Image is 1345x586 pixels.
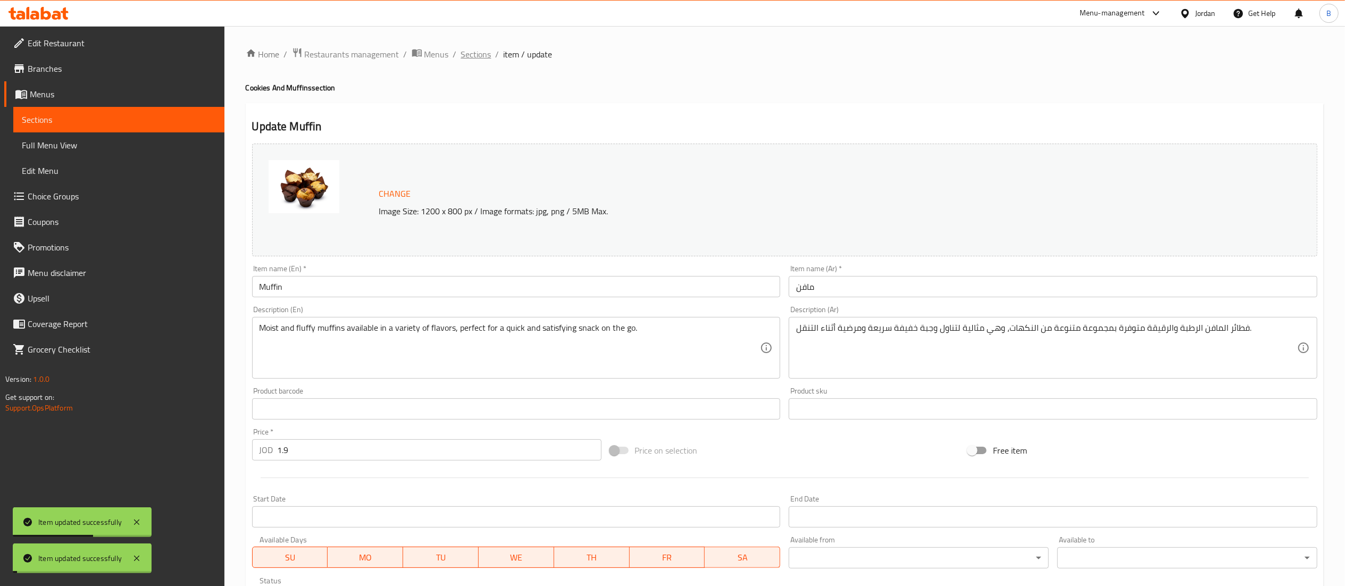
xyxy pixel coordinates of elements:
a: Menus [412,47,449,61]
div: ​ [789,547,1049,568]
input: Please enter price [278,439,602,461]
span: Upsell [28,292,216,305]
span: TH [558,550,625,565]
span: Version: [5,372,31,386]
span: B [1326,7,1331,19]
span: WE [483,550,550,565]
li: / [496,48,499,61]
button: SA [705,547,780,568]
span: Restaurants management [305,48,399,61]
span: Coupons [28,215,216,228]
li: / [284,48,288,61]
span: TU [407,550,474,565]
a: Choice Groups [4,183,224,209]
p: JOD [260,443,273,456]
span: Promotions [28,241,216,254]
span: Get support on: [5,390,54,404]
nav: breadcrumb [246,47,1324,61]
a: Sections [461,48,491,61]
a: Full Menu View [13,132,224,158]
span: Menus [424,48,449,61]
span: Coverage Report [28,317,216,330]
span: Branches [28,62,216,75]
span: FR [634,550,701,565]
button: TH [554,547,630,568]
button: MO [328,547,403,568]
textarea: Moist and fluffy muffins available in a variety of flavors, perfect for a quick and satisfying sn... [260,323,761,373]
a: Edit Menu [13,158,224,183]
a: Home [246,48,280,61]
button: SU [252,547,328,568]
span: Menu disclaimer [28,266,216,279]
a: Menus [4,81,224,107]
p: Image Size: 1200 x 800 px / Image formats: jpg, png / 5MB Max. [375,205,1149,217]
span: SA [709,550,776,565]
span: Choice Groups [28,190,216,203]
span: Change [379,186,411,202]
li: / [453,48,457,61]
a: Support.OpsPlatform [5,401,73,415]
span: Edit Restaurant [28,37,216,49]
a: Upsell [4,286,224,311]
button: WE [479,547,554,568]
a: Menu disclaimer [4,260,224,286]
div: Item updated successfully [38,516,122,528]
input: Please enter product sku [789,398,1317,420]
div: Jordan [1195,7,1216,19]
button: TU [403,547,479,568]
span: Full Menu View [22,139,216,152]
textarea: فطائر المافن الرطبة والرقيقة متوفرة بمجموعة متنوعة من النكهات، وهي مثالية لتناول وجبة خفيفة سريعة... [796,323,1297,373]
div: Item updated successfully [38,552,122,564]
li: / [404,48,407,61]
span: item / update [504,48,553,61]
span: SU [257,550,324,565]
span: MO [332,550,399,565]
img: mmw_638887022783293815 [269,160,339,213]
h4: Cookies And Muffins section [246,82,1324,93]
input: Enter name Ar [789,276,1317,297]
span: Grocery Checklist [28,343,216,356]
input: Please enter product barcode [252,398,781,420]
span: Sections [22,113,216,126]
span: Free item [993,444,1027,457]
span: Edit Menu [22,164,216,177]
button: Change [375,183,415,205]
input: Enter name En [252,276,781,297]
h2: Update Muffin [252,119,1317,135]
a: Branches [4,56,224,81]
span: 1.0.0 [33,372,49,386]
div: Menu-management [1080,7,1145,20]
a: Coupons [4,209,224,235]
span: Menus [30,88,216,101]
a: Edit Restaurant [4,30,224,56]
a: Sections [13,107,224,132]
span: Price on selection [635,444,698,457]
a: Restaurants management [292,47,399,61]
a: Grocery Checklist [4,337,224,362]
a: Coverage Report [4,311,224,337]
a: Promotions [4,235,224,260]
button: FR [630,547,705,568]
div: ​ [1057,547,1317,568]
